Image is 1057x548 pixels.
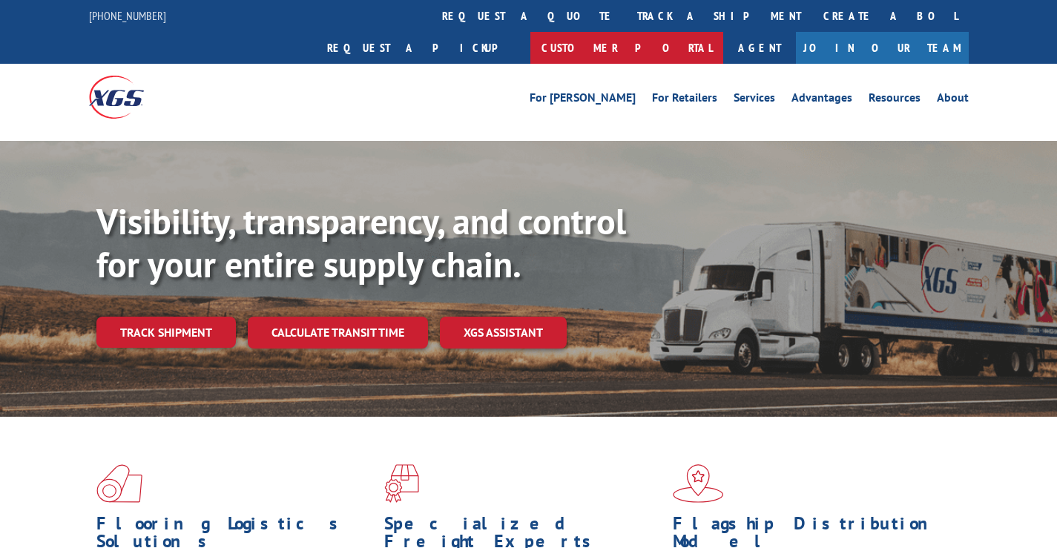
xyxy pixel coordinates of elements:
[89,8,166,23] a: [PHONE_NUMBER]
[96,198,626,287] b: Visibility, transparency, and control for your entire supply chain.
[316,32,530,64] a: Request a pickup
[869,92,921,108] a: Resources
[791,92,852,108] a: Advantages
[734,92,775,108] a: Services
[937,92,969,108] a: About
[652,92,717,108] a: For Retailers
[384,464,419,503] img: xgs-icon-focused-on-flooring-red
[96,464,142,503] img: xgs-icon-total-supply-chain-intelligence-red
[673,464,724,503] img: xgs-icon-flagship-distribution-model-red
[440,317,567,349] a: XGS ASSISTANT
[530,92,636,108] a: For [PERSON_NAME]
[530,32,723,64] a: Customer Portal
[723,32,796,64] a: Agent
[796,32,969,64] a: Join Our Team
[248,317,428,349] a: Calculate transit time
[96,317,236,348] a: Track shipment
